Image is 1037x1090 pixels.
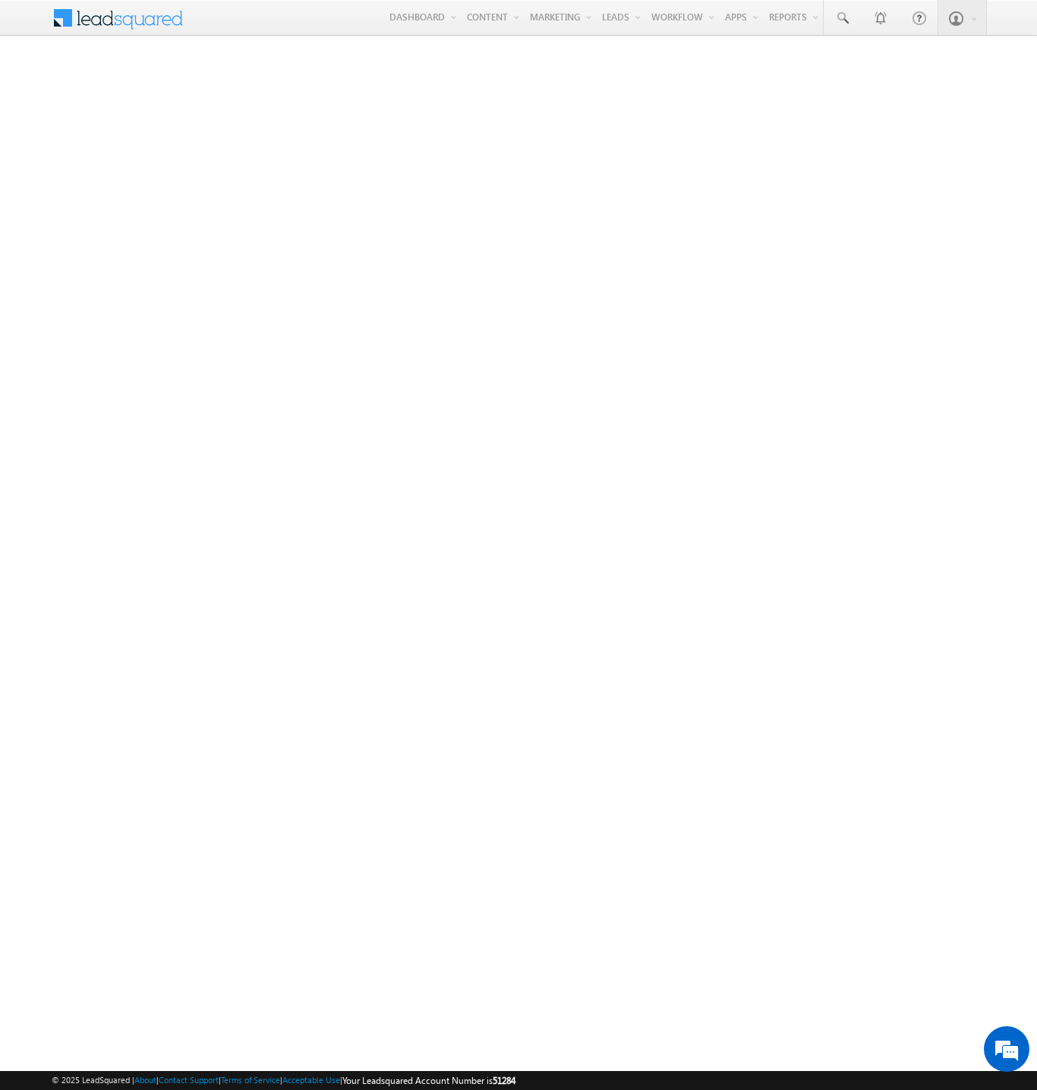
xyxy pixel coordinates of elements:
[221,1075,280,1085] a: Terms of Service
[493,1075,515,1086] span: 51284
[342,1075,515,1086] span: Your Leadsquared Account Number is
[134,1075,156,1085] a: About
[282,1075,340,1085] a: Acceptable Use
[52,1073,515,1088] span: © 2025 LeadSquared | | | | |
[159,1075,219,1085] a: Contact Support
